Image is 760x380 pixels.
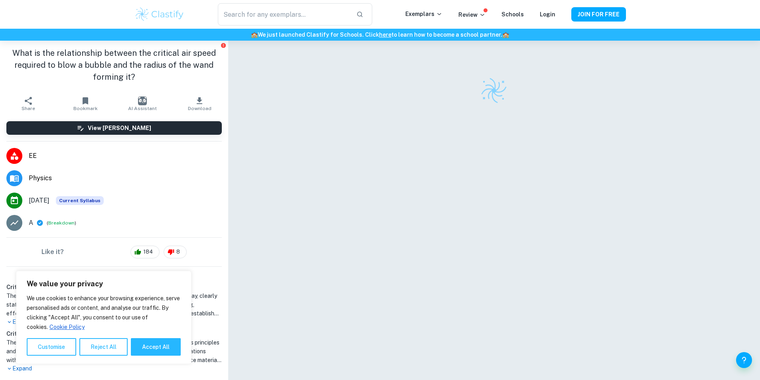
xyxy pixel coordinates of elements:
p: Expand [6,364,222,373]
span: 184 [139,248,157,256]
span: Current Syllabus [56,196,104,205]
a: Schools [501,11,524,18]
h6: Criterion B [ 5 / 6 ]: [6,329,222,338]
a: Cookie Policy [49,323,85,331]
span: ( ) [47,219,76,227]
div: We value your privacy [16,271,191,364]
h6: Examiner's summary [3,270,225,280]
div: 184 [130,246,160,258]
h1: What is the relationship between the critical air speed required to blow a bubble and the radius ... [6,47,222,83]
span: [DATE] [29,196,49,205]
input: Search for any exemplars... [218,3,349,26]
button: Breakdown [48,219,75,226]
h6: We just launched Clastify for Schools. Click to learn how to become a school partner. [2,30,758,39]
a: here [379,32,391,38]
span: 🏫 [502,32,509,38]
h1: The student outlined the topic of their study at the beginning of the essay, clearly stating its ... [6,291,222,318]
div: 8 [164,246,187,258]
h6: View [PERSON_NAME] [88,124,151,132]
h1: The student demonstrated a clear understanding of the relevant physics principles and concepts fo... [6,338,222,364]
img: Clastify logo [480,77,508,104]
button: JOIN FOR FREE [571,7,626,22]
span: 8 [172,248,184,256]
button: View [PERSON_NAME] [6,121,222,135]
button: Report issue [221,42,227,48]
h6: Criterion A [ 6 / 6 ]: [6,283,222,291]
p: We value your privacy [27,279,181,289]
p: Exemplars [405,10,442,18]
p: Expand [6,318,222,326]
span: Bookmark [73,106,98,111]
span: Share [22,106,35,111]
p: A [29,218,33,228]
span: AI Assistant [128,106,157,111]
div: This exemplar is based on the current syllabus. Feel free to refer to it for inspiration/ideas wh... [56,196,104,205]
button: AI Assistant [114,93,171,115]
img: Clastify logo [134,6,185,22]
button: Accept All [131,338,181,356]
p: Review [458,10,486,19]
img: AI Assistant [138,96,147,105]
h6: Like it? [41,247,64,257]
button: Reject All [79,338,128,356]
button: Customise [27,338,76,356]
button: Bookmark [57,93,114,115]
span: Download [188,106,211,111]
span: Physics [29,173,222,183]
p: We use cookies to enhance your browsing experience, serve personalised ads or content, and analys... [27,293,181,332]
span: EE [29,151,222,161]
span: 🏫 [251,32,258,38]
button: Download [171,93,228,115]
a: Login [540,11,555,18]
button: Help and Feedback [736,352,752,368]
